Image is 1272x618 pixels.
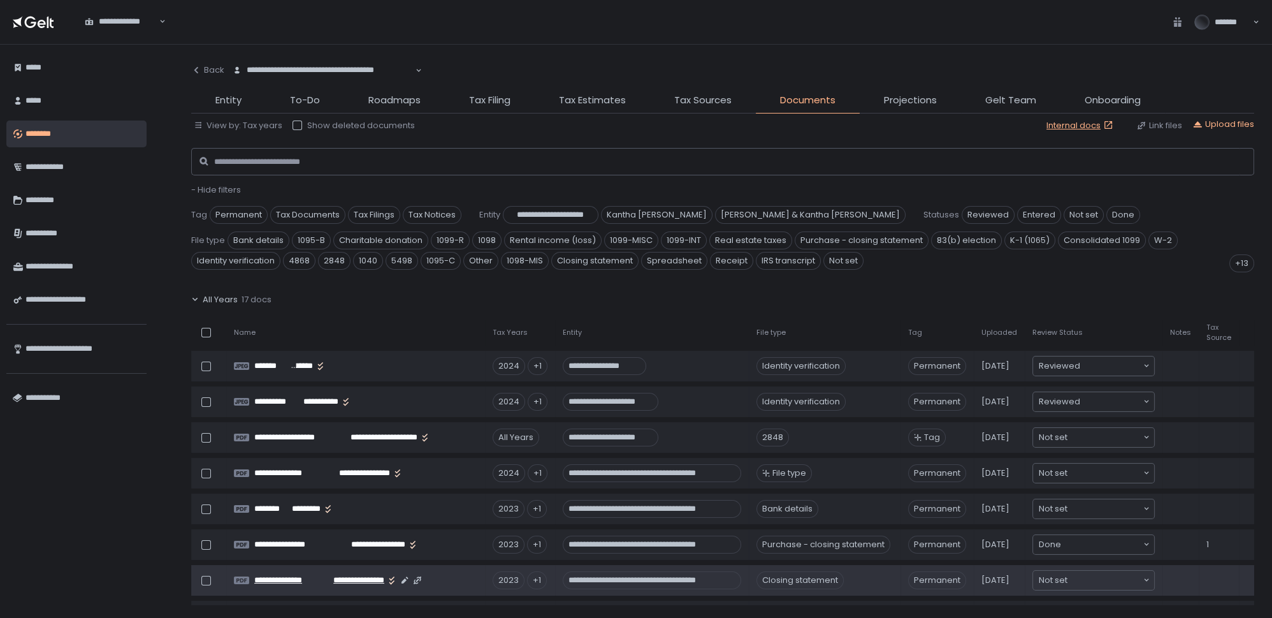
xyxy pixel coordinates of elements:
[493,328,528,337] span: Tax Years
[604,232,658,249] span: 1099-MISC
[1004,232,1055,249] span: K-1 (1065)
[469,93,510,108] span: Tax Filing
[908,536,966,554] span: Permanent
[559,93,626,108] span: Tax Estimates
[527,536,547,554] div: +1
[1136,120,1182,131] button: Link files
[493,500,524,518] div: 2023
[501,252,549,270] span: 1098-MIS
[493,464,525,482] div: 2024
[1032,328,1083,337] span: Review Status
[472,232,502,249] span: 1098
[1148,232,1178,249] span: W-2
[421,252,461,270] span: 1095-C
[283,252,315,270] span: 4868
[191,184,241,196] button: - Hide filters
[710,252,753,270] span: Receipt
[210,206,268,224] span: Permanent
[780,93,835,108] span: Documents
[1067,503,1142,515] input: Search for option
[962,206,1015,224] span: Reviewed
[1080,360,1142,372] input: Search for option
[191,209,207,221] span: Tag
[528,393,547,411] div: +1
[1206,323,1231,342] span: Tax Source
[756,536,890,554] div: Purchase - closing statement
[795,232,929,249] span: Purchase - closing statement
[985,93,1036,108] span: Gelt Team
[493,393,525,411] div: 2024
[563,328,582,337] span: Entity
[601,206,712,224] span: Kantha [PERSON_NAME]
[756,328,786,337] span: File type
[493,357,525,375] div: 2024
[772,467,806,479] span: File type
[756,500,818,518] div: Bank details
[191,235,225,246] span: File type
[756,357,846,375] div: Identity verification
[1080,395,1142,408] input: Search for option
[527,500,547,518] div: +1
[1033,499,1154,519] div: Search for option
[1206,539,1209,550] span: 1
[1039,431,1067,444] span: Not set
[85,27,158,40] input: Search for option
[715,206,906,224] span: [PERSON_NAME] & Kantha [PERSON_NAME]
[1033,464,1154,483] div: Search for option
[1039,503,1067,515] span: Not set
[1033,535,1154,554] div: Search for option
[1192,119,1254,130] div: Upload files
[551,252,639,270] span: Closing statement
[194,120,282,131] div: View by: Tax years
[924,432,940,443] span: Tag
[981,360,1009,372] span: [DATE]
[318,252,351,270] span: 2848
[981,575,1009,586] span: [DATE]
[1064,206,1104,224] span: Not set
[1039,538,1061,551] span: Done
[908,500,966,518] span: Permanent
[403,206,461,224] span: Tax Notices
[823,252,864,270] span: Not set
[504,232,602,249] span: Rental income (loss)
[1046,120,1116,131] a: Internal docs
[242,294,271,305] span: 17 docs
[353,252,383,270] span: 1040
[463,252,498,270] span: Other
[1039,467,1067,480] span: Not set
[233,76,414,89] input: Search for option
[1039,395,1080,408] span: Reviewed
[908,328,922,337] span: Tag
[1039,574,1067,587] span: Not set
[641,252,707,270] span: Spreadsheet
[191,57,224,83] button: Back
[1033,571,1154,590] div: Search for option
[908,357,966,375] span: Permanent
[191,64,224,76] div: Back
[1017,206,1061,224] span: Entered
[1229,254,1254,272] div: +13
[1067,431,1142,444] input: Search for option
[981,539,1009,550] span: [DATE]
[270,206,345,224] span: Tax Documents
[234,328,256,337] span: Name
[1067,574,1142,587] input: Search for option
[756,571,844,589] div: Closing statement
[981,396,1009,408] span: [DATE]
[191,252,280,270] span: Identity verification
[493,429,539,446] div: All Years
[1106,206,1140,224] span: Done
[493,571,524,589] div: 2023
[386,252,418,270] span: 5498
[1033,428,1154,447] div: Search for option
[228,232,289,249] span: Bank details
[908,571,966,589] span: Permanent
[923,209,959,221] span: Statuses
[908,393,966,411] span: Permanent
[884,93,937,108] span: Projections
[290,93,320,108] span: To-Do
[333,232,428,249] span: Charitable donation
[1170,328,1191,337] span: Notes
